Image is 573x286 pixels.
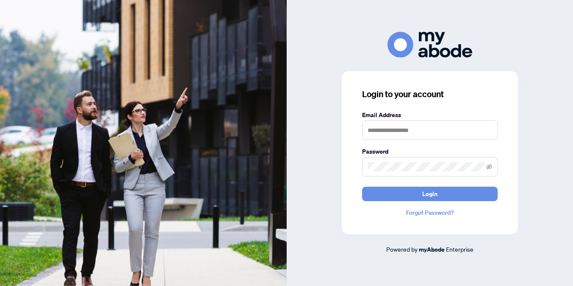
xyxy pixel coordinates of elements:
[386,245,418,253] span: Powered by
[388,32,472,58] img: ma-logo
[486,164,492,170] span: eye-invisible
[446,245,473,253] span: Enterprise
[362,208,498,217] a: Forgot Password?
[362,88,498,100] h3: Login to your account
[362,110,498,120] label: Email Address
[422,187,437,201] span: Login
[419,245,445,254] a: myAbode
[362,187,498,201] button: Login
[362,147,498,156] label: Password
